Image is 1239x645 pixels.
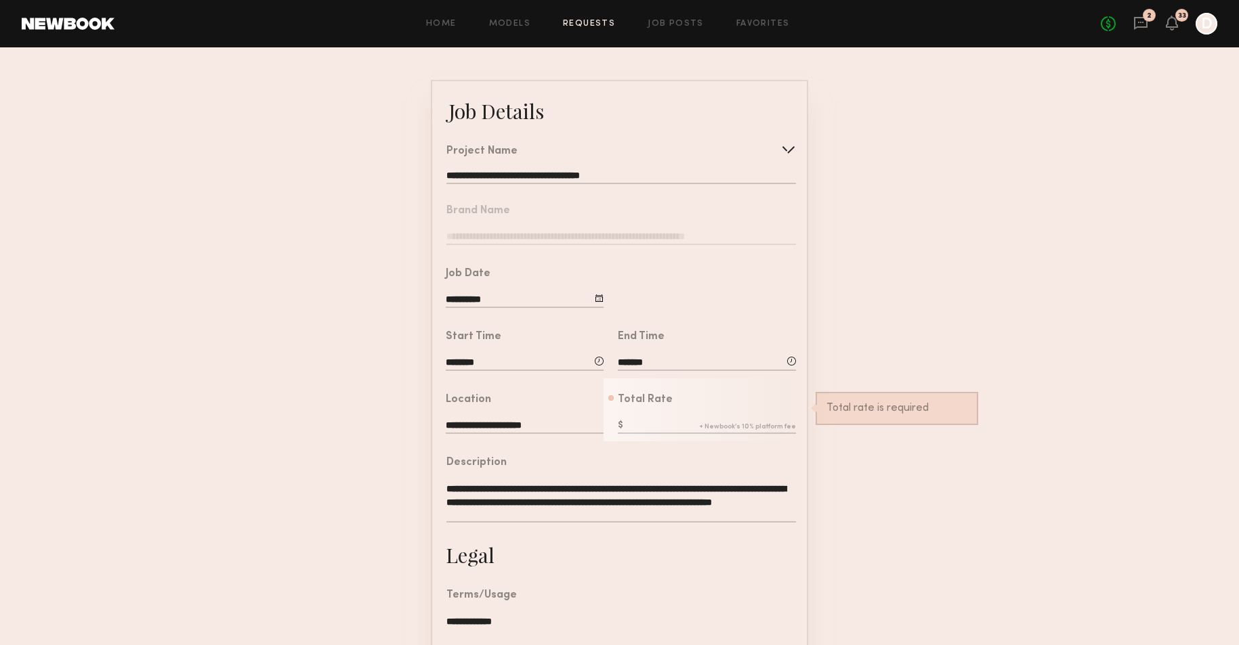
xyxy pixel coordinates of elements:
div: Terms/Usage [446,590,517,601]
div: 2 [1147,12,1152,20]
div: Job Details [448,97,544,125]
div: Description [446,458,507,468]
div: Start Time [446,332,501,342]
div: Project Name [446,146,518,157]
a: D [1196,13,1217,35]
div: Legal [446,541,495,569]
a: Home [426,20,457,28]
a: Favorites [736,20,790,28]
div: Total Rate [618,395,673,405]
a: Job Posts [648,20,704,28]
div: Job Date [446,269,490,280]
div: End Time [618,332,665,342]
div: 33 [1178,12,1186,20]
a: 2 [1133,16,1148,32]
div: Total rate is required [826,403,967,414]
a: Requests [563,20,615,28]
a: Models [489,20,530,28]
div: Location [446,395,491,405]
